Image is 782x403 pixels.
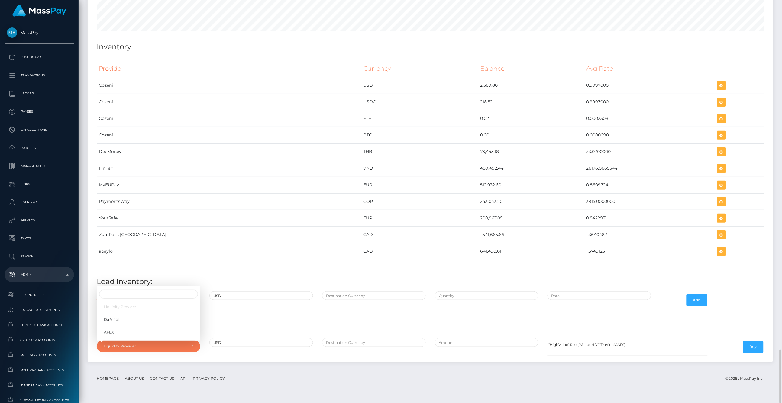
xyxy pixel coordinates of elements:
p: Search [7,252,72,261]
td: 641,490.01 [478,243,584,260]
td: 33.0700000 [584,143,715,160]
span: Fortress Bank Accounts [7,321,72,328]
a: Admin [5,267,74,282]
span: CRB Bank Accounts [7,337,72,344]
a: User Profile [5,195,74,210]
p: Batches [7,143,72,152]
td: Cozeni [97,127,361,143]
h4: Buy Currency: [97,323,764,334]
p: Ledger [7,89,72,98]
td: 0.0002308 [584,110,715,127]
a: Links [5,177,74,192]
p: Dashboard [7,53,72,62]
a: Homepage [94,374,121,383]
span: MCB Bank Accounts [7,352,72,359]
a: MyEUPay Bank Accounts [5,364,74,377]
td: 489,492.44 [478,160,584,177]
input: Amount [435,338,538,347]
td: USDT [361,77,478,94]
td: VND [361,160,478,177]
td: BTC [361,127,478,143]
a: Privacy Policy [190,374,227,383]
td: DeeMoney [97,143,361,160]
h4: Load Inventory: [97,277,764,287]
p: Transactions [7,71,72,80]
input: Rate [548,291,651,300]
span: MassPay [5,30,74,35]
p: Manage Users [7,162,72,171]
button: Add [687,294,707,306]
a: Cancellations [5,122,74,137]
td: 0.9997000 [584,77,715,94]
td: ETH [361,110,478,127]
span: MyEUPay Bank Accounts [7,367,72,374]
td: 0.0000098 [584,127,715,143]
span: Pricing Rules [7,291,72,298]
a: About Us [122,374,146,383]
span: Balance Adjustments [7,306,72,313]
input: Source Currency [209,338,313,347]
td: 200,967.09 [478,210,584,226]
td: CAD [361,226,478,243]
td: 73,443.18 [478,143,584,160]
button: Liquidity Provider [97,341,200,352]
input: Search [99,290,198,299]
input: Destination Currency [322,291,426,300]
input: Destination Currency [322,338,426,347]
a: Payees [5,104,74,119]
td: 1,541,665.66 [478,226,584,243]
td: Cozeni [97,94,361,110]
td: 243,043.20 [478,193,584,210]
h4: Inventory [97,42,764,52]
td: 0.9997000 [584,94,715,110]
th: Currency [361,60,478,77]
td: 2,369.80 [478,77,584,94]
div: © 2025 , MassPay Inc. [726,375,768,382]
a: Batches [5,140,74,155]
a: Pricing Rules [5,288,74,301]
td: YourSafe [97,210,361,226]
a: Manage Users [5,158,74,174]
p: User Profile [7,198,72,207]
p: Cancellations [7,125,72,134]
td: Cozeni [97,77,361,94]
td: Cozeni [97,110,361,127]
p: API Keys [7,216,72,225]
a: MCB Bank Accounts [5,349,74,362]
a: API Keys [5,213,74,228]
p: Links [7,180,72,189]
p: Payees [7,107,72,116]
th: Balance [478,60,584,77]
a: Dashboard [5,50,74,65]
td: 1.3640487 [584,226,715,243]
input: Quantity [435,291,538,300]
p: Taxes [7,234,72,243]
td: USDC [361,94,478,110]
button: Buy [743,341,764,353]
td: 0.02 [478,110,584,127]
td: ZumRails [GEOGRAPHIC_DATA] [97,226,361,243]
td: PaymentsWay [97,193,361,210]
a: API [178,374,189,383]
textarea: {"HighValue":false,"VendorID":"DaVinciCAD"} [548,338,708,356]
td: 0.8422931 [584,210,715,226]
div: Liquidity Provider [104,344,186,349]
td: 0.00 [478,127,584,143]
td: CAD [361,243,478,260]
a: Fortress Bank Accounts [5,318,74,331]
a: Contact Us [147,374,176,383]
td: 218.52 [478,94,584,110]
td: 3915.0000000 [584,193,715,210]
td: COP [361,193,478,210]
img: MassPay [7,27,17,38]
td: THB [361,143,478,160]
td: 1.3749123 [584,243,715,260]
td: 26176.0665544 [584,160,715,177]
a: Balance Adjustments [5,303,74,316]
td: EUR [361,210,478,226]
span: Ibanera Bank Accounts [7,382,72,389]
td: MyEUPay [97,177,361,193]
p: Admin [7,270,72,279]
a: Transactions [5,68,74,83]
a: Ibanera Bank Accounts [5,379,74,392]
